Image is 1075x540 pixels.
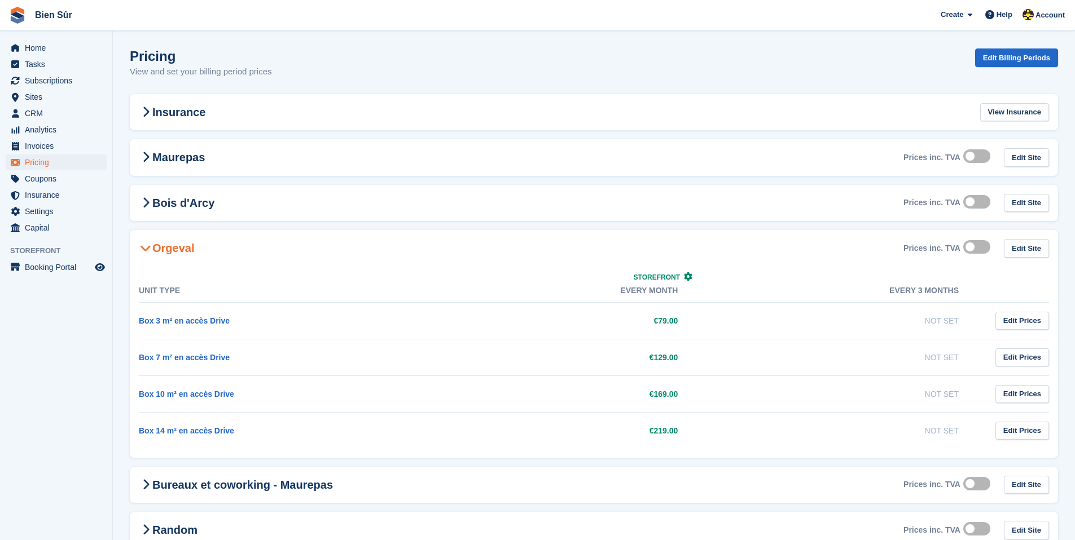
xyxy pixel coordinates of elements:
a: Edit Billing Periods [975,48,1058,67]
a: Edit Prices [995,348,1049,367]
span: Sites [25,89,93,105]
td: Not Set [700,302,981,339]
span: Account [1035,10,1065,21]
a: menu [6,73,107,88]
div: Prices inc. TVA [903,480,960,489]
th: Every 3 months [700,279,981,303]
td: Not Set [700,412,981,449]
span: Settings [25,203,93,219]
a: menu [6,105,107,121]
span: Storefront [10,245,112,256]
a: Edit Site [1004,194,1049,213]
span: CRM [25,105,93,121]
td: €79.00 [420,302,701,339]
a: Edit Prices [995,312,1049,330]
a: Edit Site [1004,239,1049,258]
a: Box 10 m² en accès Drive [139,389,234,399]
span: Pricing [25,154,93,170]
a: Box 14 m² en accès Drive [139,426,234,435]
td: €169.00 [420,375,701,412]
th: Unit Type [139,279,420,303]
a: menu [6,259,107,275]
span: Subscriptions [25,73,93,88]
a: Box 3 m² en accès Drive [139,316,230,325]
img: Marie Tran [1023,9,1034,20]
span: Capital [25,220,93,236]
span: Booking Portal [25,259,93,275]
a: menu [6,220,107,236]
span: Invoices [25,138,93,154]
div: Prices inc. TVA [903,244,960,253]
a: Box 7 m² en accès Drive [139,353,230,362]
p: View and set your billing period prices [130,65,272,78]
span: Coupons [25,171,93,187]
span: Help [997,9,1012,20]
span: Home [25,40,93,56]
a: menu [6,154,107,170]
a: Storefront [634,273,693,281]
a: Preview store [93,260,107,274]
div: Prices inc. TVA [903,525,960,535]
td: Not Set [700,375,981,412]
h2: Random [139,523,198,537]
a: Edit Prices [995,385,1049,404]
a: menu [6,171,107,187]
a: Edit Prices [995,422,1049,440]
td: €129.00 [420,339,701,375]
h2: Maurepas [139,151,205,164]
a: menu [6,89,107,105]
h2: Insurance [139,105,205,119]
td: Not Set [700,339,981,375]
a: Edit Site [1004,148,1049,167]
a: Edit Site [1004,521,1049,539]
a: menu [6,187,107,203]
a: Edit Site [1004,476,1049,494]
td: €219.00 [420,412,701,449]
h2: Bureaux et coworking - Maurepas [139,478,333,492]
h1: Pricing [130,48,272,64]
span: Insurance [25,187,93,203]
h2: Bois d'Arcy [139,196,214,210]
span: Storefront [634,273,680,281]
a: Bien Sûr [30,6,77,24]
a: menu [6,56,107,72]
img: stora-icon-8386f47178a22dfd0bd8f6a31ec36ba5ce8667c1dd55bd0f319d3a0aa187defe.svg [9,7,26,24]
a: menu [6,138,107,154]
span: Analytics [25,122,93,138]
a: menu [6,122,107,138]
div: Prices inc. TVA [903,198,960,207]
a: View Insurance [980,103,1049,122]
div: Prices inc. TVA [903,153,960,162]
th: Every month [420,279,701,303]
a: menu [6,203,107,219]
h2: Orgeval [139,241,194,255]
a: menu [6,40,107,56]
span: Create [941,9,963,20]
span: Tasks [25,56,93,72]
